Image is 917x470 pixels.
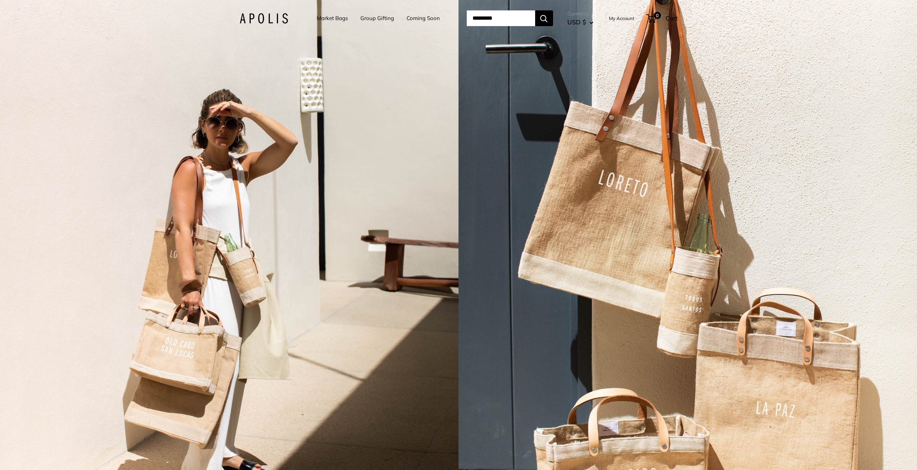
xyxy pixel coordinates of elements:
button: Search [535,10,553,26]
button: USD $ [567,16,594,28]
a: Coming Soon [407,13,440,23]
img: Apolis [240,13,288,24]
span: Cart [666,14,678,22]
a: My Account [609,14,634,23]
input: Search... [467,10,535,26]
span: Currency [567,9,594,19]
a: Group Gifting [360,13,394,23]
span: 0 [653,12,661,19]
span: USD $ [567,18,586,26]
a: 0 Cart [647,13,678,24]
a: Market Bags [317,13,348,23]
